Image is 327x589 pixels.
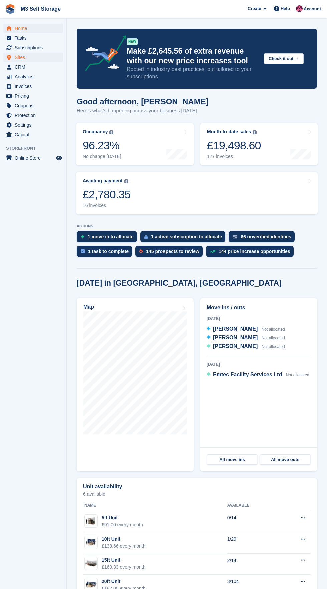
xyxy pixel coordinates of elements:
a: [PERSON_NAME] Not allocated [207,325,285,334]
p: ACTIONS [77,224,317,228]
a: 1 active subscription to allocate [140,231,229,246]
img: 10-ft-container.jpg [85,537,97,547]
span: Not allocated [262,344,285,349]
span: Create [248,5,261,12]
a: menu [3,120,63,130]
span: [PERSON_NAME] [213,326,258,332]
a: 66 unverified identities [229,231,298,246]
div: 66 unverified identities [241,234,291,239]
div: Occupancy [83,129,108,135]
div: [DATE] [207,316,311,322]
img: task-75834270c22a3079a89374b754ae025e5fb1db73e45f91037f5363f120a921f8.svg [81,249,85,253]
th: Available [227,500,279,511]
div: 20ft Unit [102,578,146,585]
a: menu [3,53,63,62]
span: Coupons [15,101,55,110]
a: 1 move in to allocate [77,231,140,246]
a: Awaiting payment £2,780.35 16 invoices [76,172,318,214]
span: Protection [15,111,55,120]
a: 145 prospects to review [135,246,206,260]
div: £138.66 every month [102,543,146,550]
div: NEW [127,38,138,45]
img: verify_identity-adf6edd0f0f0b5bbfe63781bf79b02c33cf7c696d77639b501bdc392416b5a36.svg [233,235,237,239]
div: 10ft Unit [102,536,146,543]
div: 145 prospects to review [146,249,199,254]
span: Online Store [15,153,55,163]
a: menu [3,82,63,91]
span: Pricing [15,91,55,101]
p: 6 available [83,492,311,496]
a: menu [3,24,63,33]
img: price_increase_opportunities-93ffe204e8149a01c8c9dc8f82e8f89637d9d84a8eef4429ea346261dce0b2c0.svg [210,250,215,253]
span: [PERSON_NAME] [213,343,258,349]
a: Month-to-date sales £19,498.60 127 invoices [200,123,318,165]
td: 0/14 [227,511,279,532]
h2: Unit availability [83,484,122,490]
span: Help [281,5,290,12]
div: £91.00 every month [102,521,143,528]
div: 1 active subscription to allocate [151,234,222,239]
a: Preview store [55,154,63,162]
a: menu [3,111,63,120]
span: Not allocated [286,373,309,377]
a: Emtec Facility Services Ltd Not allocated [207,371,309,379]
h2: Move ins / outs [207,304,311,312]
span: Storefront [6,145,66,152]
a: menu [3,130,63,139]
span: Sites [15,53,55,62]
div: £2,780.35 [83,188,131,201]
a: menu [3,101,63,110]
span: Analytics [15,72,55,81]
a: menu [3,33,63,43]
span: Home [15,24,55,33]
span: Invoices [15,82,55,91]
span: Account [304,6,321,12]
h2: [DATE] in [GEOGRAPHIC_DATA], [GEOGRAPHIC_DATA] [77,279,282,288]
td: 2/14 [227,553,279,575]
span: Not allocated [262,336,285,340]
img: move_ins_to_allocate_icon-fdf77a2bb77ea45bf5b3d319d69a93e2d87916cf1d5bf7949dd705db3b84f3ca.svg [81,235,84,239]
div: 127 invoices [207,154,261,159]
a: [PERSON_NAME] Not allocated [207,342,285,351]
span: Capital [15,130,55,139]
img: 125-sqft-unit.jpg [85,559,97,568]
p: Rooted in industry best practices, but tailored to your subscriptions. [127,66,259,80]
img: Nick Jones [296,5,303,12]
img: icon-info-grey-7440780725fd019a000dd9b08b2336e03edf1995a4989e88bcd33f0948082b44.svg [109,130,113,134]
div: Awaiting payment [83,178,123,184]
h1: Good afternoon, [PERSON_NAME] [77,97,209,106]
span: Emtec Facility Services Ltd [213,372,282,377]
img: 32-sqft-unit.jpg [85,516,97,526]
span: Tasks [15,33,55,43]
span: Settings [15,120,55,130]
a: 144 price increase opportunities [206,246,297,260]
span: Not allocated [262,327,285,332]
div: Month-to-date sales [207,129,251,135]
div: 144 price increase opportunities [219,249,290,254]
a: Map [77,298,194,471]
div: £19,498.60 [207,139,261,152]
p: Make £2,645.56 of extra revenue with our new price increases tool [127,46,259,66]
div: [DATE] [207,361,311,367]
a: menu [3,153,63,163]
img: prospect-51fa495bee0391a8d652442698ab0144808aea92771e9ea1ae160a38d050c398.svg [139,249,143,253]
a: 1 task to complete [77,246,135,260]
div: No change [DATE] [83,154,121,159]
td: 1/29 [227,532,279,554]
img: stora-icon-8386f47178a22dfd0bd8f6a31ec36ba5ce8667c1dd55bd0f319d3a0aa187defe.svg [5,4,15,14]
div: 96.23% [83,139,121,152]
img: active_subscription_to_allocate_icon-d502201f5373d7db506a760aba3b589e785aa758c864c3986d89f69b8ff3... [144,235,148,239]
a: menu [3,91,63,101]
span: Subscriptions [15,43,55,52]
a: Occupancy 96.23% No change [DATE] [76,123,194,165]
p: Here's what's happening across your business [DATE] [77,107,209,115]
a: All move ins [207,454,257,465]
div: 15ft Unit [102,557,146,564]
button: Check it out → [264,53,304,64]
a: menu [3,72,63,81]
img: icon-info-grey-7440780725fd019a000dd9b08b2336e03edf1995a4989e88bcd33f0948082b44.svg [124,179,128,183]
div: £160.33 every month [102,564,146,571]
div: 1 task to complete [88,249,129,254]
a: menu [3,43,63,52]
img: price-adjustments-announcement-icon-8257ccfd72463d97f412b2fc003d46551f7dbcb40ab6d574587a9cd5c0d94... [80,35,126,73]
